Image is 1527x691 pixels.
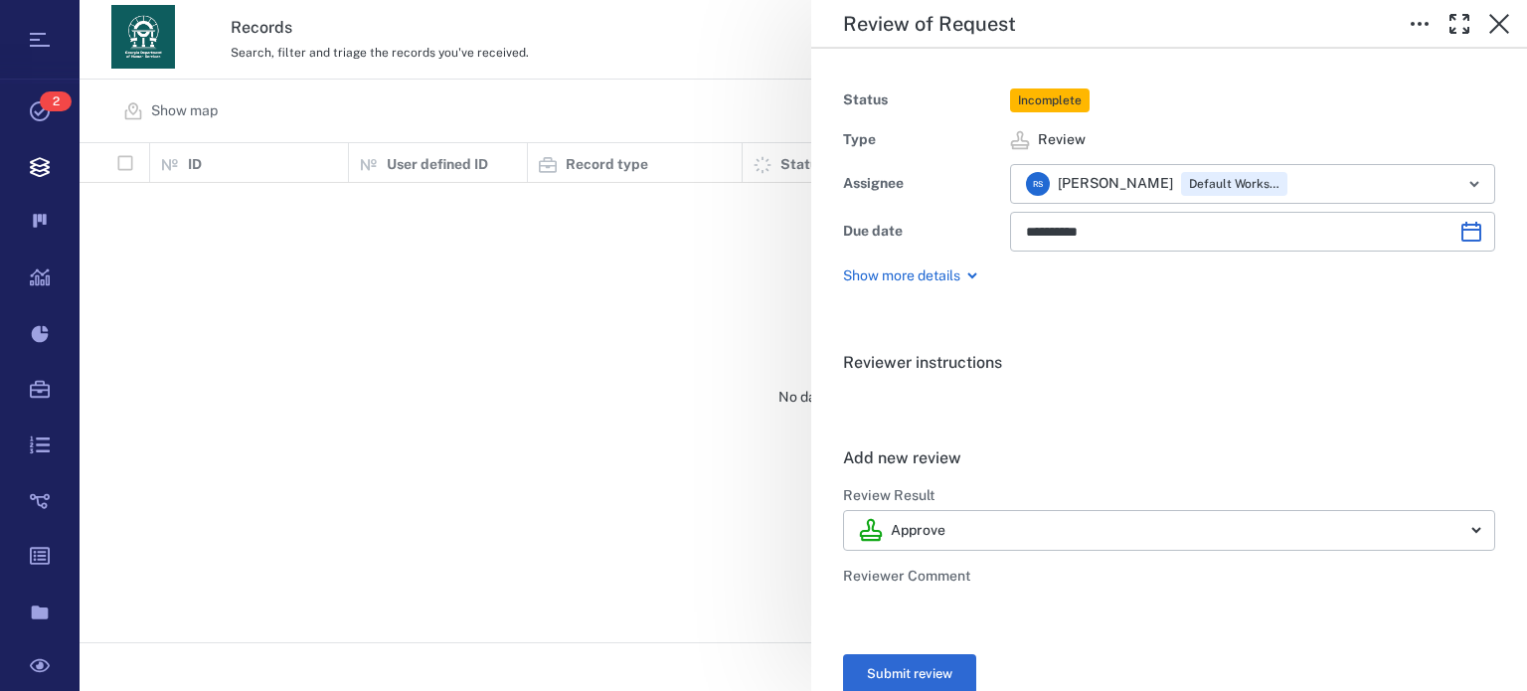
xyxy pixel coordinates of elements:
[843,86,1002,114] div: Status
[843,266,960,286] p: Show more details
[1400,4,1440,44] button: Toggle to Edit Boxes
[843,218,1002,246] div: Due date
[1038,130,1086,150] span: Review
[843,351,1495,375] h6: Reviewer instructions
[843,567,1495,587] h6: Reviewer Comment
[843,446,1495,470] h6: Add new review
[1479,4,1519,44] button: Close
[1014,92,1086,109] span: Incomplete
[1185,176,1283,193] span: Default Workspace
[1058,174,1173,194] span: [PERSON_NAME]
[843,12,1016,37] h5: Review of Request
[843,170,1002,198] div: Assignee
[1451,212,1491,252] button: Choose date, selected date is Sep 10, 2025
[1460,170,1488,198] button: Open
[1440,4,1479,44] button: Toggle Fullscreen
[843,126,1002,154] div: Type
[891,521,945,541] p: Approve
[40,91,72,111] span: 2
[843,393,847,412] span: .
[1026,172,1050,196] div: R S
[843,486,1495,506] h6: Review Result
